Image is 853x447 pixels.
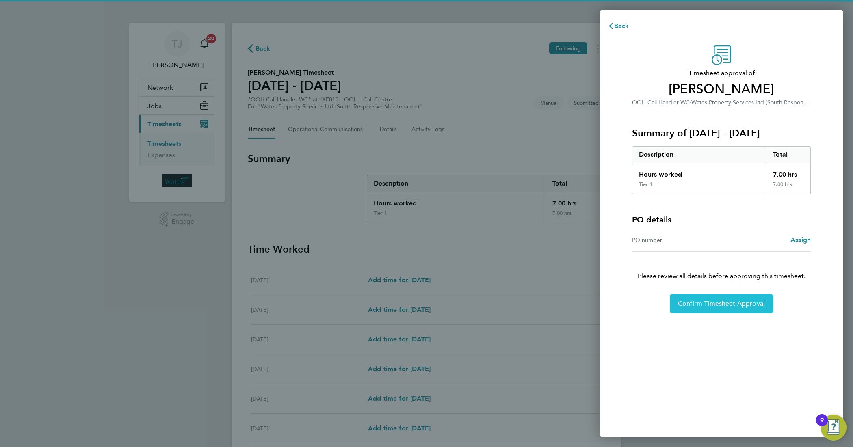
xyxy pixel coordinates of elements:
span: Back [614,22,629,30]
a: Assign [790,235,811,245]
p: Please review all details before approving this timesheet. [622,252,821,281]
span: Confirm Timesheet Approval [678,300,765,308]
span: Assign [790,236,811,244]
div: Summary of 20 - 26 Sep 2025 [632,146,811,194]
div: Description [632,147,766,163]
div: Hours worked [632,163,766,181]
div: Total [766,147,811,163]
button: Confirm Timesheet Approval [670,294,773,313]
div: 7.00 hrs [766,163,811,181]
span: Timesheet approval of [632,68,811,78]
span: [PERSON_NAME] [632,81,811,97]
span: · [690,99,691,106]
div: 7.00 hrs [766,181,811,194]
button: Open Resource Center, 9 new notifications [821,415,847,441]
div: PO number [632,235,721,245]
div: Tier 1 [639,181,652,188]
span: OOH Call Handler WC [632,99,690,106]
div: 9 [820,420,824,431]
span: Wates Property Services Ltd (South Responsive Maintenance) [691,98,850,106]
button: Back [600,18,637,34]
h4: PO details [632,214,671,225]
h3: Summary of [DATE] - [DATE] [632,127,811,140]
